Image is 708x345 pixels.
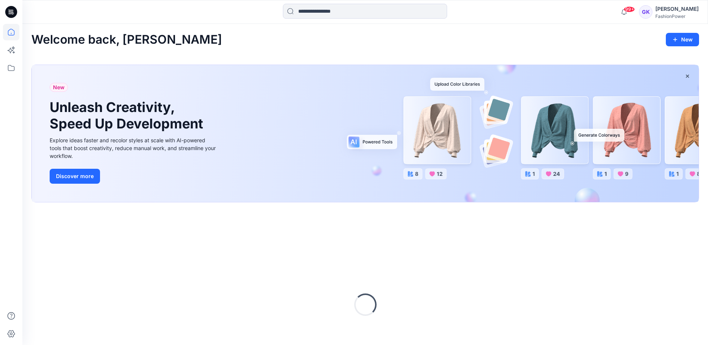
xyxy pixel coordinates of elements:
[50,169,218,184] a: Discover more
[655,13,699,19] div: FashionPower
[53,83,65,92] span: New
[624,6,635,12] span: 99+
[639,5,652,19] div: GK
[31,33,222,47] h2: Welcome back, [PERSON_NAME]
[50,169,100,184] button: Discover more
[655,4,699,13] div: [PERSON_NAME]
[50,136,218,160] div: Explore ideas faster and recolor styles at scale with AI-powered tools that boost creativity, red...
[666,33,699,46] button: New
[50,99,206,131] h1: Unleash Creativity, Speed Up Development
